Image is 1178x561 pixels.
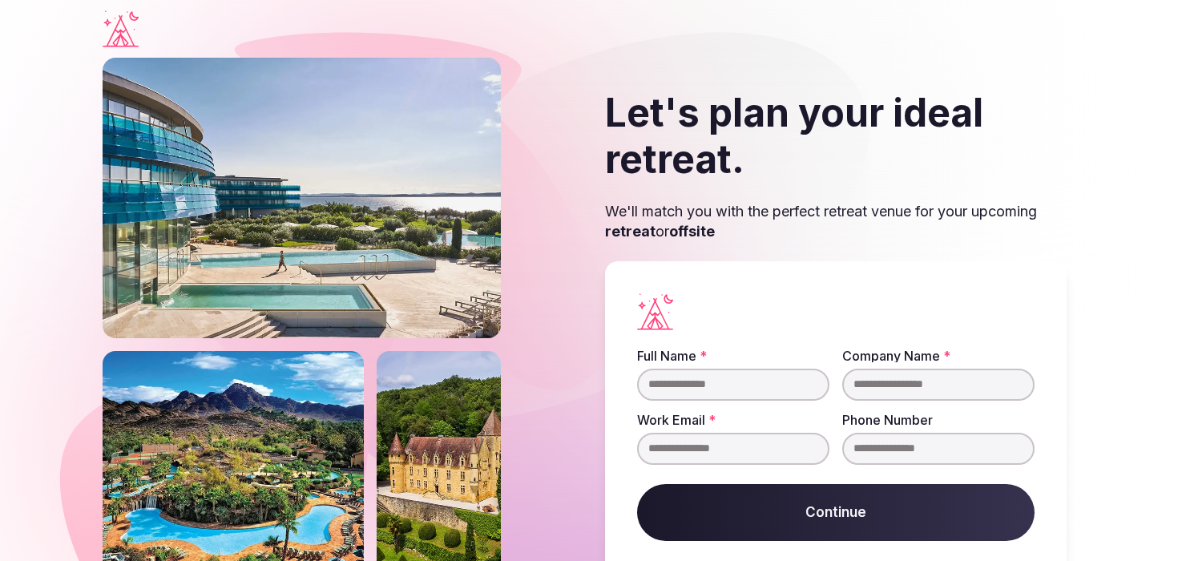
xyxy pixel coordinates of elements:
[637,414,829,426] label: Work Email
[605,201,1067,241] p: We'll match you with the perfect retreat venue for your upcoming or
[637,349,829,362] label: Full Name
[605,223,656,240] strong: retreat
[103,10,139,47] a: Visit the homepage
[605,90,1067,182] h2: Let's plan your ideal retreat.
[842,414,1035,426] label: Phone Number
[637,484,1035,542] button: Continue
[842,349,1035,362] label: Company Name
[103,58,501,338] img: Falkensteiner outdoor resort with pools
[669,223,715,240] strong: offsite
